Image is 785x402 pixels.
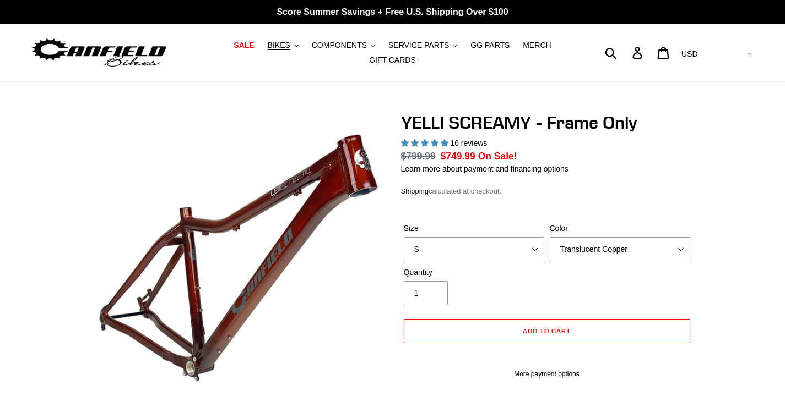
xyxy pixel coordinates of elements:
[517,38,556,53] a: MERCH
[401,187,429,196] a: Shipping
[404,369,690,379] a: More payment options
[228,38,259,53] a: SALE
[312,41,367,50] span: COMPONENTS
[369,56,416,65] span: GIFT CARDS
[401,186,693,197] div: calculated at checkout.
[262,38,304,53] button: BIKES
[383,38,463,53] button: SERVICE PARTS
[364,53,421,68] a: GIFT CARDS
[401,139,451,147] span: 5.00 stars
[465,38,515,53] a: GG PARTS
[401,112,693,133] h1: YELLI SCREAMY - Frame Only
[470,41,510,50] span: GG PARTS
[268,41,290,50] span: BIKES
[441,151,475,162] span: $749.99
[95,114,382,401] img: YELLI SCREAMY - Frame Only
[234,41,254,50] span: SALE
[401,164,569,173] a: Learn more about payment and financing options
[306,38,381,53] button: COMPONENTS
[401,151,436,162] s: $799.99
[388,41,449,50] span: SERVICE PARTS
[404,223,544,234] label: Size
[550,223,690,234] label: Color
[523,327,571,335] span: Add to cart
[404,267,544,278] label: Quantity
[404,319,690,343] button: Add to cart
[523,41,551,50] span: MERCH
[611,41,639,65] input: Search
[450,139,487,147] span: 16 reviews
[478,149,517,163] span: On Sale!
[30,36,168,70] img: Canfield Bikes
